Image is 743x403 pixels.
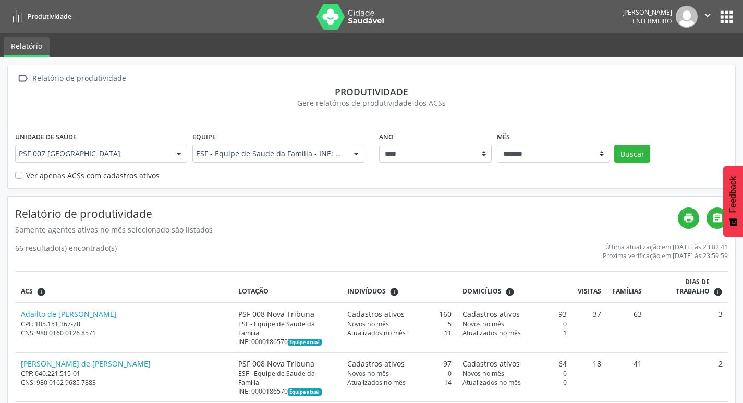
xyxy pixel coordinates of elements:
[238,309,336,320] div: PSF 008 Nova Tribuna
[21,287,33,296] span: ACS
[462,369,504,378] span: Novos no mês
[572,352,606,402] td: 18
[15,71,30,86] i: 
[192,129,216,145] label: Equipe
[15,129,77,145] label: Unidade de saúde
[238,358,336,369] div: PSF 008 Nova Tribuna
[572,272,606,302] th: Visitas
[606,302,647,352] td: 63
[712,212,723,224] i: 
[36,287,46,297] i: ACSs que estiveram vinculados a uma UBS neste período, mesmo sem produtividade.
[606,352,647,402] td: 41
[347,309,452,320] div: 160
[233,272,342,302] th: Lotação
[462,378,567,387] div: 0
[26,170,160,181] label: Ver apenas ACSs com cadastros ativos
[647,302,728,352] td: 3
[717,8,736,26] button: apps
[606,272,647,302] th: Famílias
[683,212,695,224] i: print
[19,149,166,159] span: PSF 007 [GEOGRAPHIC_DATA]
[21,320,227,328] div: CPF: 105.151.367-78
[707,207,728,229] a: 
[347,369,389,378] span: Novos no mês
[238,320,336,337] div: ESF - Equipe de Saude da Familia
[15,71,128,86] a:  Relatório de produtividade
[238,337,336,346] div: INE: 0000186570
[505,287,515,297] i: <div class="text-left"> <div> <strong>Cadastros ativos:</strong> Cadastros que estão vinculados a...
[632,17,672,26] span: Enfermeiro
[462,328,521,337] span: Atualizados no mês
[347,369,452,378] div: 0
[21,309,117,319] a: Adailto de [PERSON_NAME]
[21,378,227,387] div: CNS: 980 0162 9685 7883
[676,6,698,28] img: img
[462,320,567,328] div: 0
[653,277,710,297] span: Dias de trabalho
[347,328,406,337] span: Atualizados no mês
[347,287,386,296] span: Indivíduos
[462,309,520,320] span: Cadastros ativos
[347,378,452,387] div: 14
[15,97,728,108] div: Gere relatórios de produtividade dos ACSs
[603,242,728,251] div: Última atualização em [DATE] às 23:02:41
[647,352,728,402] td: 2
[379,129,394,145] label: Ano
[15,207,678,221] h4: Relatório de produtividade
[347,320,452,328] div: 5
[30,71,128,86] div: Relatório de produtividade
[238,369,336,387] div: ESF - Equipe de Saude da Familia
[347,378,406,387] span: Atualizados no mês
[497,129,510,145] label: Mês
[347,320,389,328] span: Novos no mês
[462,287,502,296] span: Domicílios
[196,149,343,159] span: ESF - Equipe de Saude da Familia - INE: 0000186562
[15,86,728,97] div: Produtividade
[678,207,699,229] a: print
[713,287,723,297] i: Dias em que o(a) ACS fez pelo menos uma visita, ou ficha de cadastro individual ou cadastro domic...
[389,287,399,297] i: <div class="text-left"> <div> <strong>Cadastros ativos:</strong> Cadastros que estão vinculados a...
[21,369,227,378] div: CPF: 040.221.515-01
[4,37,50,57] a: Relatório
[15,242,117,260] div: 66 resultado(s) encontrado(s)
[572,302,606,352] td: 37
[603,251,728,260] div: Próxima verificação em [DATE] às 23:59:59
[288,339,322,346] span: Esta é a equipe atual deste Agente
[7,8,71,25] a: Produtividade
[462,369,567,378] div: 0
[462,328,567,337] div: 1
[347,358,405,369] span: Cadastros ativos
[698,6,717,28] button: 
[723,166,743,237] button: Feedback - Mostrar pesquisa
[462,358,520,369] span: Cadastros ativos
[462,378,521,387] span: Atualizados no mês
[347,358,452,369] div: 97
[347,328,452,337] div: 11
[462,320,504,328] span: Novos no mês
[15,224,678,235] div: Somente agentes ativos no mês selecionado são listados
[622,8,672,17] div: [PERSON_NAME]
[614,145,650,163] button: Buscar
[462,358,567,369] div: 64
[462,309,567,320] div: 93
[702,9,713,21] i: 
[288,388,322,396] span: Esta é a equipe atual deste Agente
[21,359,151,369] a: [PERSON_NAME] de [PERSON_NAME]
[21,328,227,337] div: CNS: 980 0160 0126 8571
[347,309,405,320] span: Cadastros ativos
[728,176,738,213] span: Feedback
[238,387,336,396] div: INE: 0000186570
[28,12,71,21] span: Produtividade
